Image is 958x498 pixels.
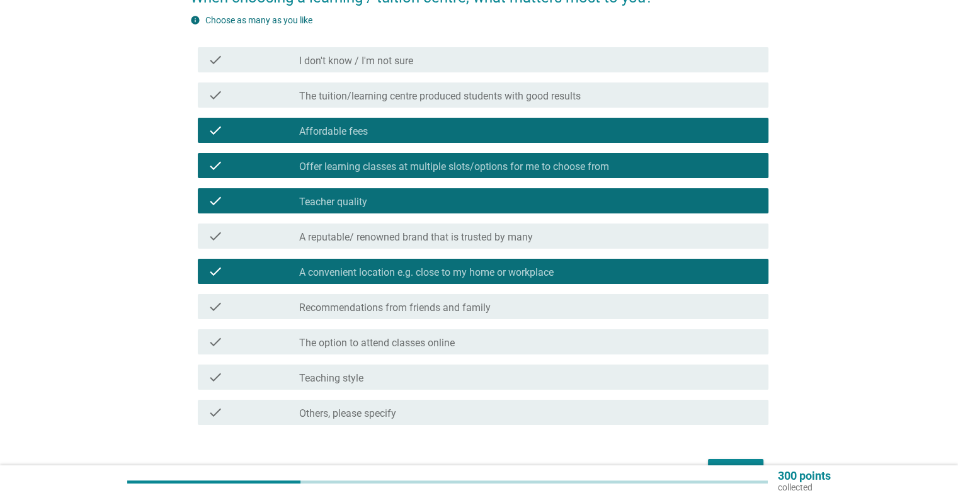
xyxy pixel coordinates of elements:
i: check [208,405,223,420]
i: check [208,370,223,385]
i: check [208,123,223,138]
label: A reputable/ renowned brand that is trusted by many [299,231,533,244]
i: check [208,264,223,279]
i: check [208,299,223,314]
i: check [208,193,223,208]
label: Teaching style [299,372,363,385]
button: Next [708,459,763,482]
p: collected [778,482,831,493]
label: The tuition/learning centre produced students with good results [299,90,581,103]
label: I don't know / I'm not sure [299,55,413,67]
label: Offer learning classes at multiple slots/options for me to choose from [299,161,609,173]
label: A convenient location e.g. close to my home or workplace [299,266,554,279]
label: Others, please specify [299,407,396,420]
label: Choose as many as you like [205,15,312,25]
p: 300 points [778,470,831,482]
div: Next [718,463,753,478]
i: check [208,52,223,67]
i: info [190,15,200,25]
i: check [208,88,223,103]
label: Affordable fees [299,125,368,138]
label: Recommendations from friends and family [299,302,491,314]
i: check [208,229,223,244]
i: check [208,158,223,173]
i: check [208,334,223,349]
label: The option to attend classes online [299,337,455,349]
label: Teacher quality [299,196,367,208]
